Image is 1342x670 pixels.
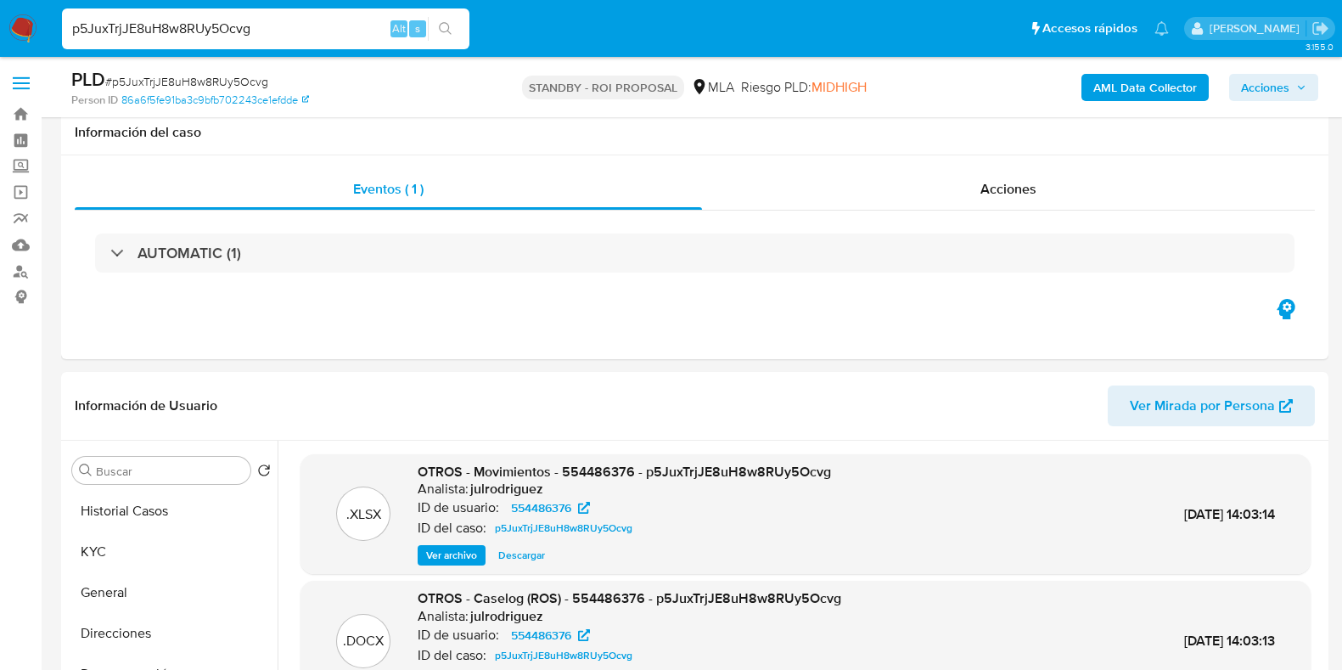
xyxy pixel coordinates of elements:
[1108,386,1315,426] button: Ver Mirada por Persona
[418,520,486,537] p: ID del caso:
[71,65,105,93] b: PLD
[495,645,632,666] span: p5JuxTrjJE8uH8w8RUy5Ocvg
[105,73,268,90] span: # p5JuxTrjJE8uH8w8RUy5Ocvg
[75,397,217,414] h1: Información de Usuario
[418,462,831,481] span: OTROS - Movimientos - 554486376 - p5JuxTrjJE8uH8w8RUy5Ocvg
[1210,20,1306,37] p: julieta.rodriguez@mercadolibre.com
[343,632,384,650] p: .DOCX
[415,20,420,37] span: s
[79,464,93,477] button: Buscar
[1184,504,1275,524] span: [DATE] 14:03:14
[418,647,486,664] p: ID del caso:
[95,234,1294,273] div: AUTOMATIC (1)
[511,625,571,645] span: 554486376
[96,464,244,479] input: Buscar
[65,613,278,654] button: Direcciones
[346,505,381,524] p: .XLSX
[488,645,639,666] a: p5JuxTrjJE8uH8w8RUy5Ocvg
[1184,631,1275,650] span: [DATE] 14:03:13
[1130,386,1275,426] span: Ver Mirada por Persona
[495,518,632,538] span: p5JuxTrjJE8uH8w8RUy5Ocvg
[488,518,639,538] a: p5JuxTrjJE8uH8w8RUy5Ocvg
[428,17,463,41] button: search-icon
[741,78,867,97] span: Riesgo PLD:
[522,76,684,99] p: STANDBY - ROI PROPOSAL
[501,498,600,518] a: 554486376
[257,464,271,482] button: Volver al orden por defecto
[1093,74,1197,101] b: AML Data Collector
[511,498,571,518] span: 554486376
[1311,20,1329,37] a: Salir
[353,179,424,199] span: Eventos ( 1 )
[470,608,543,625] h6: julrodriguez
[980,179,1036,199] span: Acciones
[490,545,553,566] button: Descargar
[418,608,469,625] p: Analista:
[1229,74,1318,101] button: Acciones
[418,499,499,516] p: ID de usuario:
[65,491,278,532] button: Historial Casos
[62,18,469,40] input: Buscar usuario o caso...
[1241,74,1289,101] span: Acciones
[426,547,477,564] span: Ver archivo
[71,93,118,108] b: Person ID
[418,588,841,608] span: OTROS - Caselog (ROS) - 554486376 - p5JuxTrjJE8uH8w8RUy5Ocvg
[121,93,309,108] a: 86a6f5fe91ba3c9bfb702243ce1efdde
[470,481,543,498] h6: julrodriguez
[691,78,734,97] div: MLA
[418,627,499,644] p: ID de usuario:
[138,244,241,262] h3: AUTOMATIC (1)
[65,532,278,572] button: KYC
[1081,74,1209,101] button: AML Data Collector
[1154,21,1169,36] a: Notificaciones
[418,545,486,566] button: Ver archivo
[1042,20,1137,37] span: Accesos rápidos
[75,124,1315,141] h1: Información del caso
[65,572,278,613] button: General
[498,547,545,564] span: Descargar
[811,77,867,97] span: MIDHIGH
[392,20,406,37] span: Alt
[418,481,469,498] p: Analista:
[501,625,600,645] a: 554486376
